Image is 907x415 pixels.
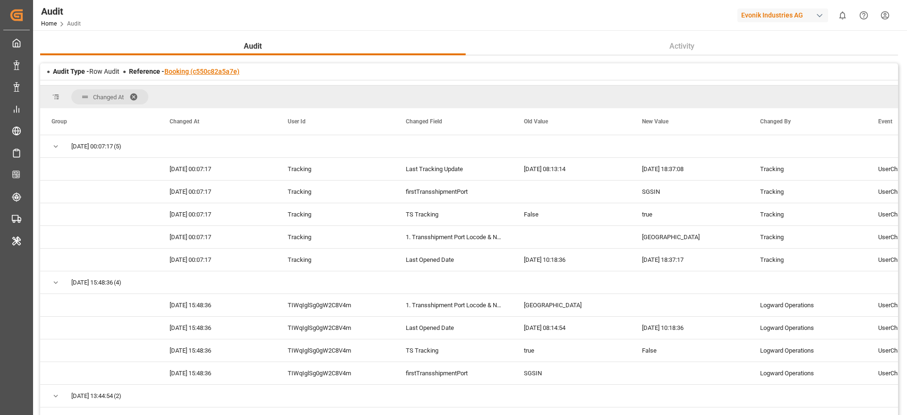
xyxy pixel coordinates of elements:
div: Logward Operations [749,339,867,362]
div: firstTransshipmentPort [394,181,513,203]
div: [DATE] 08:14:54 [513,317,631,339]
div: [DATE] 18:37:08 [631,158,749,180]
span: New Value [642,118,668,125]
div: Tracking [749,249,867,271]
div: Tracking [749,181,867,203]
div: Last Opened Date [394,249,513,271]
div: TS Tracking [394,203,513,225]
div: Tracking [276,158,394,180]
span: [DATE] 15:48:36 [71,272,113,294]
div: [DATE] 10:18:36 [513,249,631,271]
span: Changed At [93,94,124,101]
button: show 0 new notifications [832,5,853,26]
span: [DATE] 13:44:54 [71,385,113,407]
div: Last Tracking Update [394,158,513,180]
div: [DATE] 00:07:17 [158,181,276,203]
div: [DATE] 00:07:17 [158,203,276,225]
button: Activity [466,37,898,55]
span: (5) [114,136,121,157]
div: [DATE] 15:48:36 [158,317,276,339]
div: [DATE] 18:37:17 [631,249,749,271]
div: Row Audit [53,67,120,77]
div: Last Opened Date [394,317,513,339]
button: Evonik Industries AG [737,6,832,24]
span: Changed Field [406,118,442,125]
button: Help Center [853,5,874,26]
span: Old Value [524,118,548,125]
div: firstTransshipmentPort [394,362,513,384]
div: [GEOGRAPHIC_DATA] [631,226,749,248]
span: Reference - [129,68,240,75]
span: (4) [114,272,121,294]
div: Tracking [276,181,394,203]
div: 1. Transshipment Port Locode & Name [394,294,513,316]
a: Booking (c550c82a5a7e) [164,68,240,75]
a: Home [41,20,57,27]
div: SGSIN [631,181,749,203]
span: [DATE] 00:07:17 [71,136,113,157]
div: TS Tracking [394,339,513,362]
div: [DATE] 15:48:36 [158,362,276,384]
div: true [631,203,749,225]
div: true [513,339,631,362]
div: [DATE] 00:07:17 [158,226,276,248]
div: Tracking [276,203,394,225]
div: Evonik Industries AG [737,9,828,22]
div: Logward Operations [749,317,867,339]
div: Tracking [276,249,394,271]
span: Event [878,118,892,125]
span: Activity [666,41,698,52]
span: Group [51,118,67,125]
div: TIWqIglSg0gW2C8V4m [276,317,394,339]
div: SGSIN [513,362,631,384]
div: [DATE] 15:48:36 [158,339,276,362]
span: User Id [288,118,306,125]
span: Audit [240,41,265,52]
div: Tracking [749,226,867,248]
span: Changed At [170,118,199,125]
div: 1. Transshipment Port Locode & Name [394,226,513,248]
div: [DATE] 00:07:17 [158,249,276,271]
div: Logward Operations [749,362,867,384]
div: TIWqIglSg0gW2C8V4m [276,362,394,384]
span: (2) [114,385,121,407]
div: [GEOGRAPHIC_DATA] [513,294,631,316]
div: [DATE] 08:13:14 [513,158,631,180]
div: False [513,203,631,225]
div: Tracking [749,203,867,225]
div: TIWqIglSg0gW2C8V4m [276,339,394,362]
span: Changed By [760,118,791,125]
div: [DATE] 15:48:36 [158,294,276,316]
div: TIWqIglSg0gW2C8V4m [276,294,394,316]
div: [DATE] 10:18:36 [631,317,749,339]
div: False [631,339,749,362]
div: Logward Operations [749,294,867,316]
div: Tracking [749,158,867,180]
button: Audit [40,37,466,55]
div: Audit [41,4,81,18]
div: Tracking [276,226,394,248]
div: [DATE] 00:07:17 [158,158,276,180]
span: Audit Type - [53,68,89,75]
